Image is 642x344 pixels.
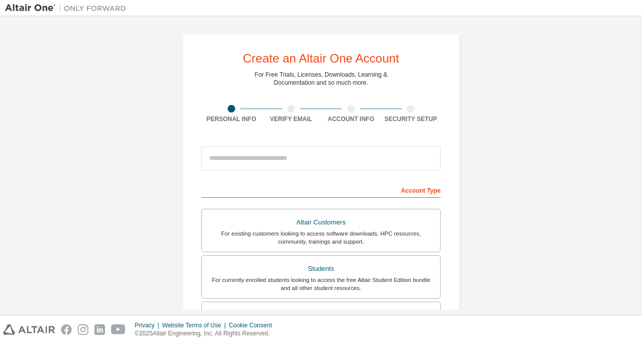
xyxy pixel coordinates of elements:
[261,115,322,123] div: Verify Email
[78,324,88,335] img: instagram.svg
[135,329,278,338] p: © 2025 Altair Engineering, Inc. All Rights Reserved.
[5,3,131,13] img: Altair One
[201,182,441,198] div: Account Type
[208,262,434,276] div: Students
[201,115,261,123] div: Personal Info
[321,115,381,123] div: Account Info
[208,230,434,246] div: For existing customers looking to access software downloads, HPC resources, community, trainings ...
[208,276,434,292] div: For currently enrolled students looking to access the free Altair Student Edition bundle and all ...
[229,321,278,329] div: Cookie Consent
[3,324,55,335] img: altair_logo.svg
[94,324,105,335] img: linkedin.svg
[162,321,229,329] div: Website Terms of Use
[135,321,162,329] div: Privacy
[255,71,388,87] div: For Free Trials, Licenses, Downloads, Learning & Documentation and so much more.
[111,324,126,335] img: youtube.svg
[208,215,434,230] div: Altair Customers
[381,115,441,123] div: Security Setup
[243,52,399,65] div: Create an Altair One Account
[208,308,434,322] div: Faculty
[61,324,72,335] img: facebook.svg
